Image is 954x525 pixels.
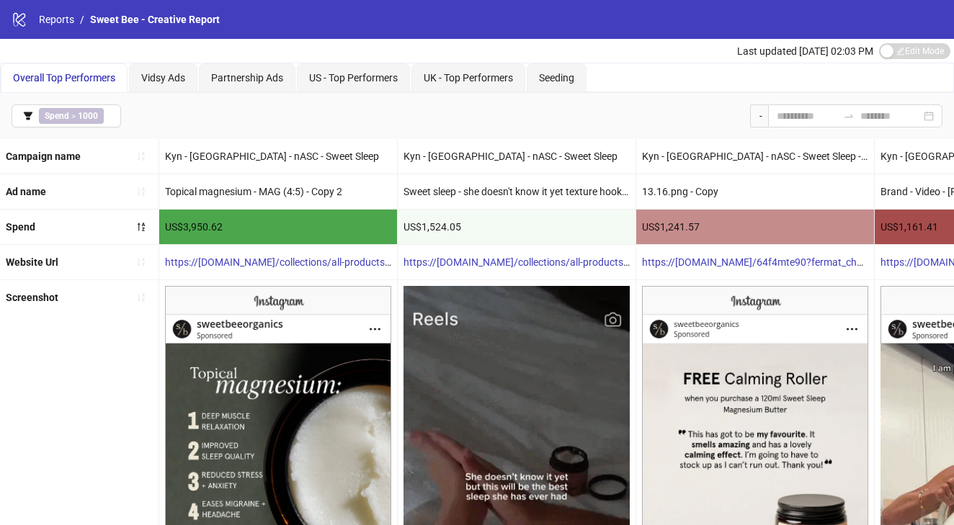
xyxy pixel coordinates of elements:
span: sort-ascending [136,187,146,197]
span: swap-right [843,110,855,122]
b: Screenshot [6,292,58,303]
div: - [750,104,768,127]
div: US$1,524.05 [398,210,636,244]
span: to [843,110,855,122]
div: Kyn - [GEOGRAPHIC_DATA] - nASC - Sweet Sleep - Fermat [636,139,874,174]
div: 13.16.png - Copy [636,174,874,209]
div: Sweet sleep - she doesn't know it yet texture hook - 9:16 reel.MOV [398,174,636,209]
b: Ad name [6,186,46,197]
span: Partnership Ads [211,72,283,84]
span: sort-ascending [136,151,146,161]
span: sort-descending [136,222,146,232]
span: Overall Top Performers [13,72,115,84]
span: > [39,108,104,124]
div: US$1,241.57 [636,210,874,244]
div: US$3,950.62 [159,210,397,244]
div: Topical magnesium - MAG (4:5) - Copy 2 [159,174,397,209]
span: sort-ascending [136,292,146,302]
b: Website Url [6,256,58,268]
b: Spend [6,221,35,233]
a: Reports [36,12,77,27]
span: Sweet Bee - Creative Report [90,14,220,25]
span: sort-ascending [136,257,146,267]
span: UK - Top Performers [424,72,513,84]
b: Campaign name [6,151,81,162]
button: Spend > 1000 [12,104,121,127]
span: US - Top Performers [309,72,398,84]
div: Kyn - [GEOGRAPHIC_DATA] - nASC - Sweet Sleep [398,139,636,174]
span: Vidsy Ads [141,72,185,84]
div: Kyn - [GEOGRAPHIC_DATA] - nASC - Sweet Sleep [159,139,397,174]
span: Seeding [539,72,574,84]
li: / [80,12,84,27]
span: filter [23,111,33,121]
span: Last updated [DATE] 02:03 PM [737,45,873,57]
b: Spend [45,111,69,121]
b: 1000 [78,111,98,121]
